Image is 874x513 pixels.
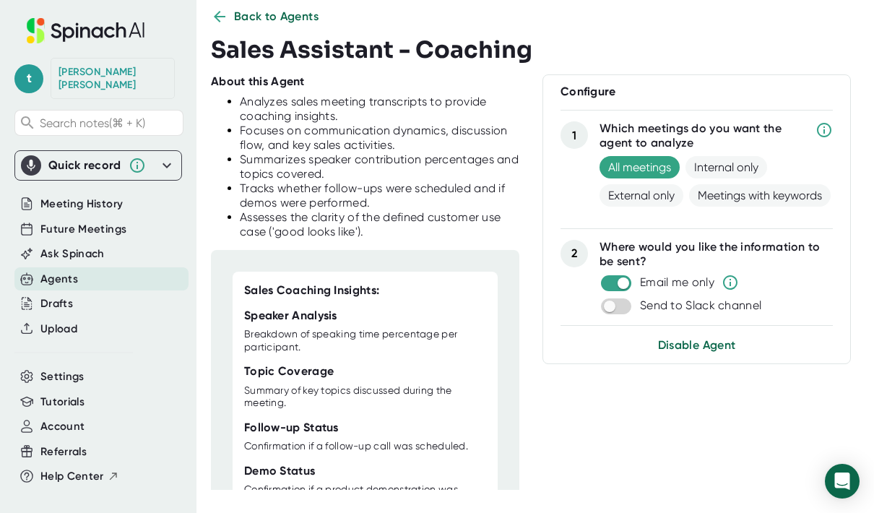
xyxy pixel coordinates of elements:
button: Ask Spinach [40,246,105,262]
div: Tracks whether follow-ups were scheduled and if demos were performed. [240,181,519,210]
div: Speaker Analysis [244,309,337,323]
button: Tutorials [40,394,85,410]
div: 1 [561,121,588,149]
span: t [14,64,43,93]
span: All meetings [600,156,680,178]
button: Disable Agent [658,337,736,354]
button: Back to Agents [211,8,319,25]
button: Meeting History [40,196,123,212]
div: Sales Coaching Insights: [244,283,379,298]
button: Settings [40,368,85,385]
button: Agents [40,271,78,288]
div: Where would you like the information to be sent? [600,240,833,269]
div: Confirmation if a product demonstration was conducted. [244,483,486,509]
span: Back to Agents [234,8,319,25]
div: Summarizes speaker contribution percentages and topics covered. [240,152,519,181]
div: Email me only [640,275,714,290]
span: Search notes (⌘ + K) [40,116,145,130]
div: Quick record [48,158,121,173]
span: Internal only [685,156,767,178]
span: Help Center [40,468,104,485]
span: External only [600,184,683,207]
div: About this Agent [211,74,305,89]
div: Focuses on communication dynamics, discussion flow, and key sales activities. [240,124,519,152]
h3: Sales Assistant - Coaching [211,36,532,64]
div: Follow-up Status [244,421,339,435]
div: Configure [561,85,833,99]
button: Help Center [40,468,119,485]
div: Demo Status [244,464,315,478]
button: Upload [40,321,77,337]
button: Account [40,418,85,435]
div: 2 [561,240,588,267]
div: Summary of key topics discussed during the meeting. [244,384,486,410]
div: Trevor Rubel [59,66,167,91]
div: Confirmation if a follow-up call was scheduled. [244,440,468,453]
div: Assesses the clarity of the defined customer use case ('good looks like'). [240,210,519,239]
div: Analyzes sales meeting transcripts to provide coaching insights. [240,95,519,124]
div: Quick record [21,151,176,180]
div: Send to Slack channel [640,298,761,313]
button: Future Meetings [40,221,126,238]
span: Meetings with keywords [689,184,831,207]
div: Open Intercom Messenger [825,464,860,499]
button: Drafts [40,296,73,312]
div: Which meetings do you want the agent to analyze [600,121,808,150]
span: Disable Agent [658,338,736,352]
div: Topic Coverage [244,364,334,379]
div: Breakdown of speaking time percentage per participant. [244,328,486,353]
button: Referrals [40,444,87,460]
